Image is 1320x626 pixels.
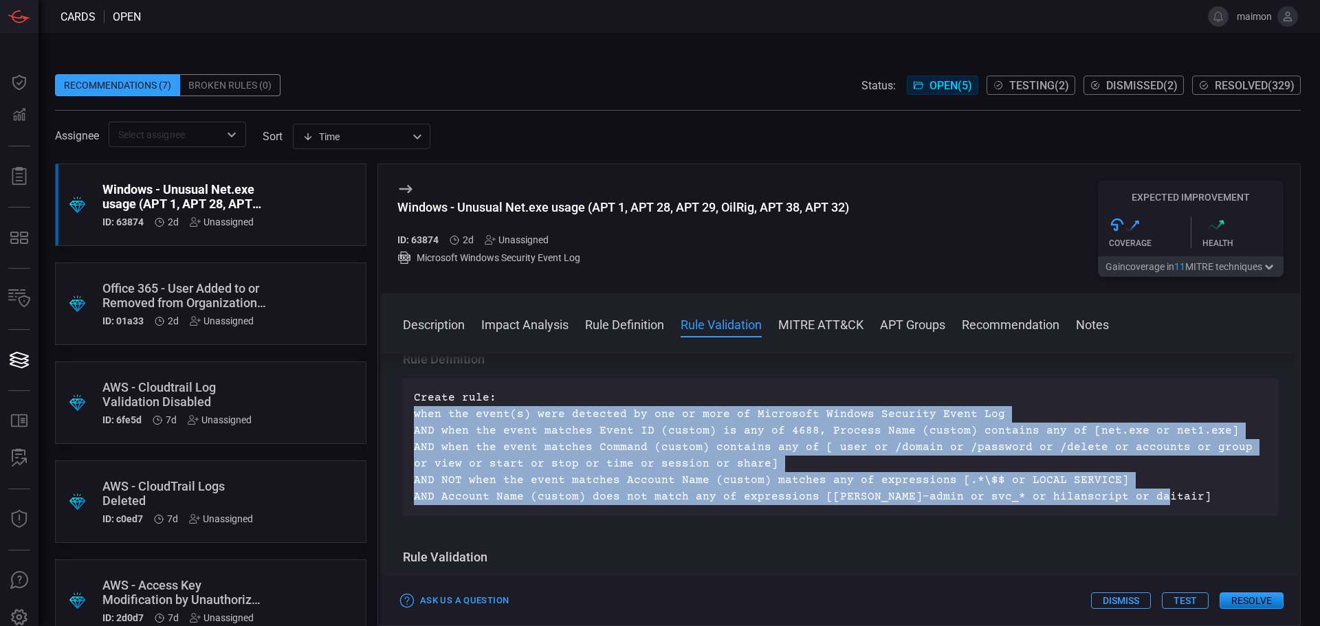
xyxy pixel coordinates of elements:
[190,612,254,623] div: Unassigned
[302,130,408,144] div: Time
[3,221,36,254] button: MITRE - Detection Posture
[188,414,252,425] div: Unassigned
[397,234,439,245] h5: ID: 63874
[1174,261,1185,272] span: 11
[3,160,36,193] button: Reports
[190,216,254,227] div: Unassigned
[403,315,465,332] button: Description
[55,129,99,142] span: Assignee
[167,513,178,524] span: Aug 19, 2025 11:40 AM
[397,200,849,214] div: Windows - Unusual Net.exe usage (APT 1, APT 28, APT 29, OilRig, APT 38, APT 32)
[481,315,569,332] button: Impact Analysis
[3,405,36,438] button: Rule Catalog
[3,442,36,475] button: ALERT ANALYSIS
[778,315,863,332] button: MITRE ATT&CK
[190,315,254,326] div: Unassigned
[60,10,96,23] span: Cards
[3,564,36,597] button: Ask Us A Question
[168,315,179,326] span: Aug 24, 2025 12:29 PM
[113,10,141,23] span: open
[102,182,267,211] div: Windows - Unusual Net.exe usage (APT 1, APT 28, APT 29, OilRig, APT 38, APT 32)
[1076,315,1109,332] button: Notes
[102,513,143,524] h5: ID: c0ed7
[929,79,972,92] span: Open ( 5 )
[113,126,219,143] input: Select assignee
[102,612,144,623] h5: ID: 2d0d7
[180,74,280,96] div: Broken Rules (0)
[681,315,762,332] button: Rule Validation
[1192,76,1301,95] button: Resolved(329)
[1220,592,1284,609] button: Resolve
[102,315,144,326] h5: ID: 01a33
[1109,238,1191,248] div: Coverage
[397,590,512,612] button: Ask Us a Question
[403,549,1278,566] h3: Rule Validation
[1083,76,1184,95] button: Dismissed(2)
[1106,79,1178,92] span: Dismissed ( 2 )
[102,281,267,310] div: Office 365 - User Added to or Removed from Organization Management Role Group
[168,612,179,623] span: Aug 19, 2025 11:40 AM
[1098,192,1284,203] h5: Expected Improvement
[463,234,474,245] span: Aug 24, 2025 12:29 PM
[585,315,664,332] button: Rule Definition
[55,74,180,96] div: Recommendations (7)
[1162,592,1209,609] button: Test
[102,216,144,227] h5: ID: 63874
[880,315,945,332] button: APT Groups
[397,251,849,265] div: Microsoft Windows Security Event Log
[3,503,36,536] button: Threat Intelligence
[987,76,1075,95] button: Testing(2)
[3,344,36,377] button: Cards
[861,79,896,92] span: Status:
[1009,79,1069,92] span: Testing ( 2 )
[102,578,267,607] div: AWS - Access Key Modification by Unauthorized User
[1215,79,1295,92] span: Resolved ( 329 )
[168,216,179,227] span: Aug 24, 2025 12:29 PM
[102,380,267,409] div: AWS - Cloudtrail Log Validation Disabled
[3,282,36,315] button: Inventory
[3,66,36,99] button: Dashboard
[102,479,267,508] div: AWS - CloudTrail Logs Deleted
[222,125,241,144] button: Open
[1098,256,1284,277] button: Gaincoverage in11MITRE techniques
[1202,238,1284,248] div: Health
[263,130,283,143] label: sort
[102,414,142,425] h5: ID: 6fe5d
[962,315,1059,332] button: Recommendation
[1091,592,1151,609] button: Dismiss
[1234,11,1272,22] span: maimon
[907,76,978,95] button: Open(5)
[3,99,36,132] button: Detections
[485,234,549,245] div: Unassigned
[189,513,253,524] div: Unassigned
[166,414,177,425] span: Aug 19, 2025 11:40 AM
[414,390,1267,505] p: Create rule: when the event(s) were detected by one or more of Microsoft Windows Security Event L...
